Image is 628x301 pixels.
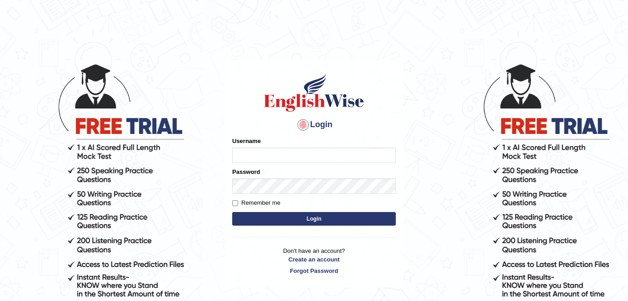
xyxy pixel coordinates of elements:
h4: Login [232,118,396,132]
a: Forgot Password [232,266,396,275]
label: Password [232,168,260,176]
p: Don't have an account? [232,247,396,275]
a: Create an account [232,255,396,264]
label: Username [232,137,261,145]
label: Remember me [232,198,280,207]
img: Logo of English Wise sign in for intelligent practice with AI [262,72,366,113]
button: Login [232,212,396,226]
input: Remember me [232,200,238,206]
